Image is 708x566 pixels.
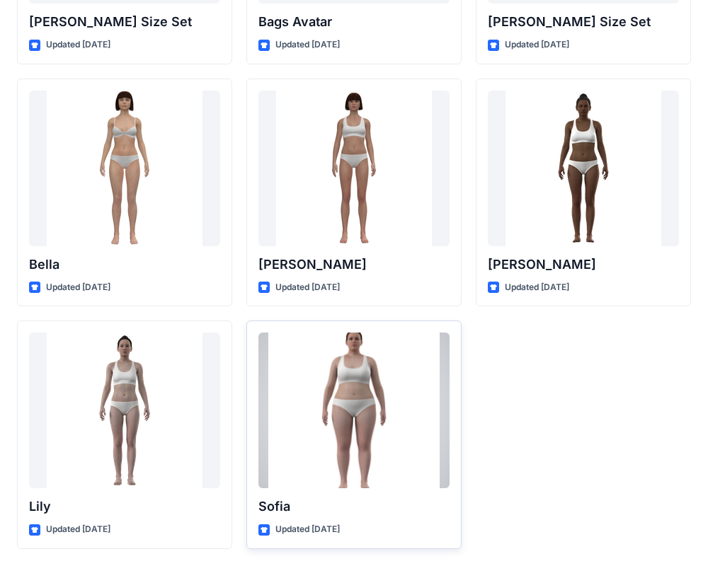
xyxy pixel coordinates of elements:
p: Updated [DATE] [275,522,340,537]
p: Sofia [258,497,450,516]
p: Updated [DATE] [275,280,340,295]
p: Lily [29,497,220,516]
p: [PERSON_NAME] Size Set [488,12,679,32]
a: Gabrielle [488,91,679,246]
a: Sofia [258,333,450,488]
a: Bella [29,91,220,246]
p: [PERSON_NAME] Size Set [29,12,220,32]
p: Updated [DATE] [505,280,569,295]
p: Bags Avatar [258,12,450,32]
p: [PERSON_NAME] [488,255,679,275]
a: Lily [29,333,220,488]
p: [PERSON_NAME] [258,255,450,275]
p: Updated [DATE] [46,37,110,52]
a: Emma [258,91,450,246]
p: Updated [DATE] [46,522,110,537]
p: Bella [29,255,220,275]
p: Updated [DATE] [46,280,110,295]
p: Updated [DATE] [505,37,569,52]
p: Updated [DATE] [275,37,340,52]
